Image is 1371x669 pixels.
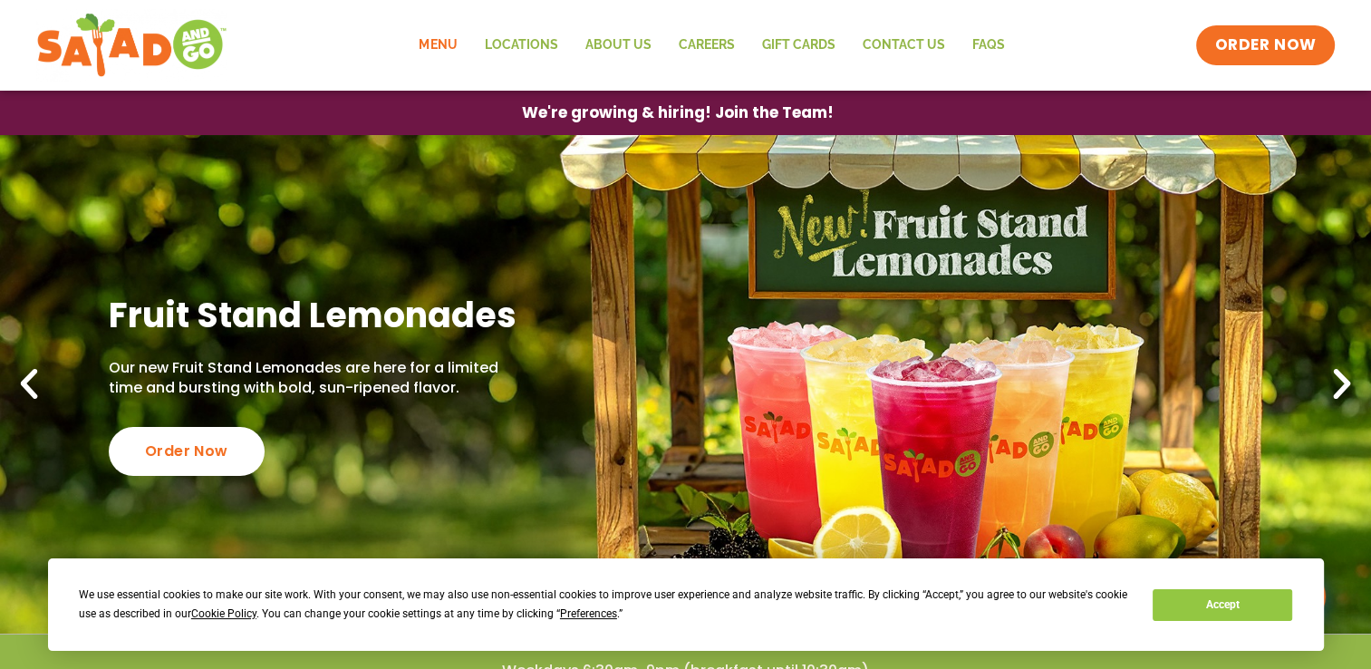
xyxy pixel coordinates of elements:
[1214,34,1316,56] span: ORDER NOW
[48,558,1324,651] div: Cookie Consent Prompt
[958,24,1018,66] a: FAQs
[1322,364,1362,404] div: Next slide
[405,24,1018,66] nav: Menu
[495,92,861,134] a: We're growing & hiring! Join the Team!
[109,427,265,476] div: Order Now
[848,24,958,66] a: Contact Us
[571,24,664,66] a: About Us
[9,364,49,404] div: Previous slide
[560,607,617,620] span: Preferences
[109,358,526,399] p: Our new Fruit Stand Lemonades are here for a limited time and bursting with bold, sun-ripened fla...
[191,607,256,620] span: Cookie Policy
[748,24,848,66] a: GIFT CARDS
[470,24,571,66] a: Locations
[36,9,227,82] img: new-SAG-logo-768×292
[79,586,1131,624] div: We use essential cookies to make our site work. With your consent, we may also use non-essential ...
[405,24,470,66] a: Menu
[109,293,526,337] h2: Fruit Stand Lemonades
[664,24,748,66] a: Careers
[522,105,834,121] span: We're growing & hiring! Join the Team!
[1196,25,1334,65] a: ORDER NOW
[1153,589,1292,621] button: Accept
